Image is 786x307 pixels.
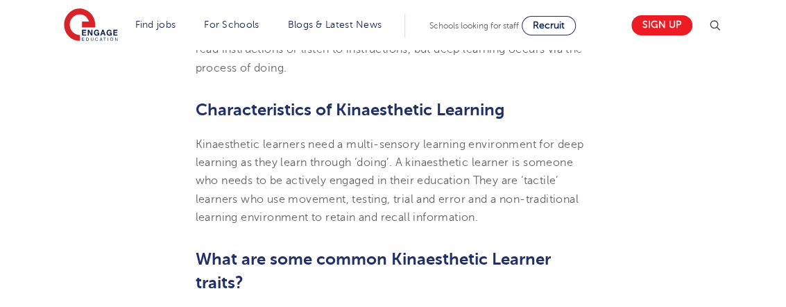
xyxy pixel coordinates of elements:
[196,100,504,119] b: Characteristics of Kinaesthetic Learning
[196,138,584,224] span: Kinaesthetic learners need a multi-sensory learning environment for deep learning as they learn t...
[522,16,576,35] a: Recruit
[196,249,551,292] span: What are some common Kinaesthetic Learner traits?
[631,15,692,35] a: Sign up
[533,20,565,31] span: Recruit
[135,19,176,30] a: Find jobs
[64,8,118,43] img: Engage Education
[204,19,259,30] a: For Schools
[429,21,519,31] span: Schools looking for staff
[288,19,382,30] a: Blogs & Latest News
